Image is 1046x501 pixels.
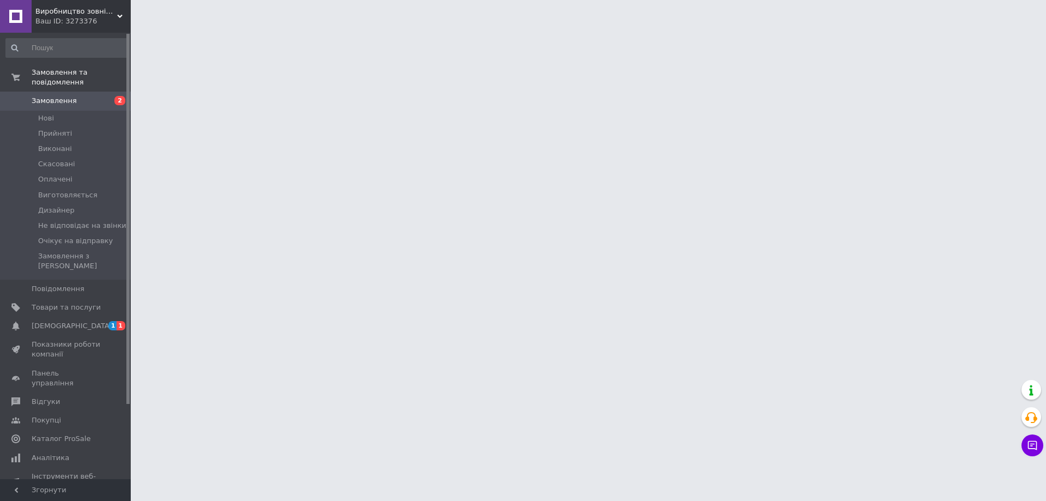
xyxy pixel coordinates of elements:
span: Повідомлення [32,284,84,294]
span: Покупці [32,415,61,425]
span: 1 [108,321,117,330]
input: Пошук [5,38,129,58]
span: [DEMOGRAPHIC_DATA] [32,321,112,331]
span: Інструменти веб-майстра та SEO [32,472,101,491]
span: Прийняті [38,129,72,138]
span: Не відповідає на звінки [38,221,126,231]
span: Каталог ProSale [32,434,90,444]
span: Аналітика [32,453,69,463]
span: Відгуки [32,397,60,407]
span: Панель управління [32,369,101,388]
button: Чат з покупцем [1021,434,1043,456]
span: 1 [117,321,125,330]
div: Ваш ID: 3273376 [35,16,131,26]
span: Замовлення з [PERSON_NAME] [38,251,127,271]
span: Замовлення [32,96,77,106]
span: Нові [38,113,54,123]
span: Показники роботи компанії [32,340,101,359]
span: Виробництво зовнішньої реклами і не тільки [35,7,117,16]
span: 2 [114,96,125,105]
span: Виготовляється [38,190,98,200]
span: Товари та послуги [32,303,101,312]
span: Оплачені [38,174,72,184]
span: Очікує на відправку [38,236,113,246]
span: Дизайнер [38,206,75,215]
span: Скасовані [38,159,75,169]
span: Замовлення та повідомлення [32,68,131,87]
span: Виконані [38,144,72,154]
